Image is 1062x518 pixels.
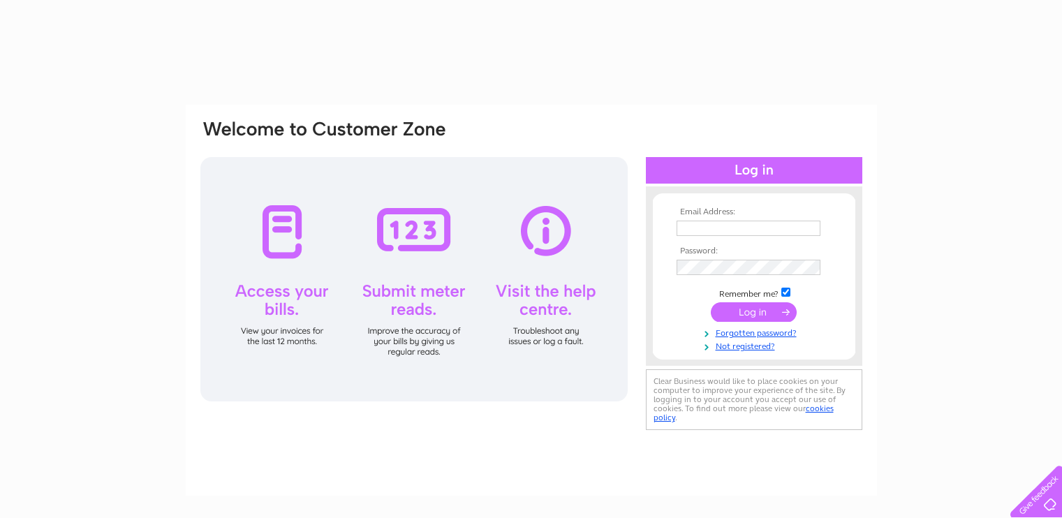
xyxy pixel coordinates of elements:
[673,286,835,299] td: Remember me?
[677,339,835,352] a: Not registered?
[673,207,835,217] th: Email Address:
[711,302,797,322] input: Submit
[673,246,835,256] th: Password:
[654,404,834,422] a: cookies policy
[677,325,835,339] a: Forgotten password?
[646,369,862,430] div: Clear Business would like to place cookies on your computer to improve your experience of the sit...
